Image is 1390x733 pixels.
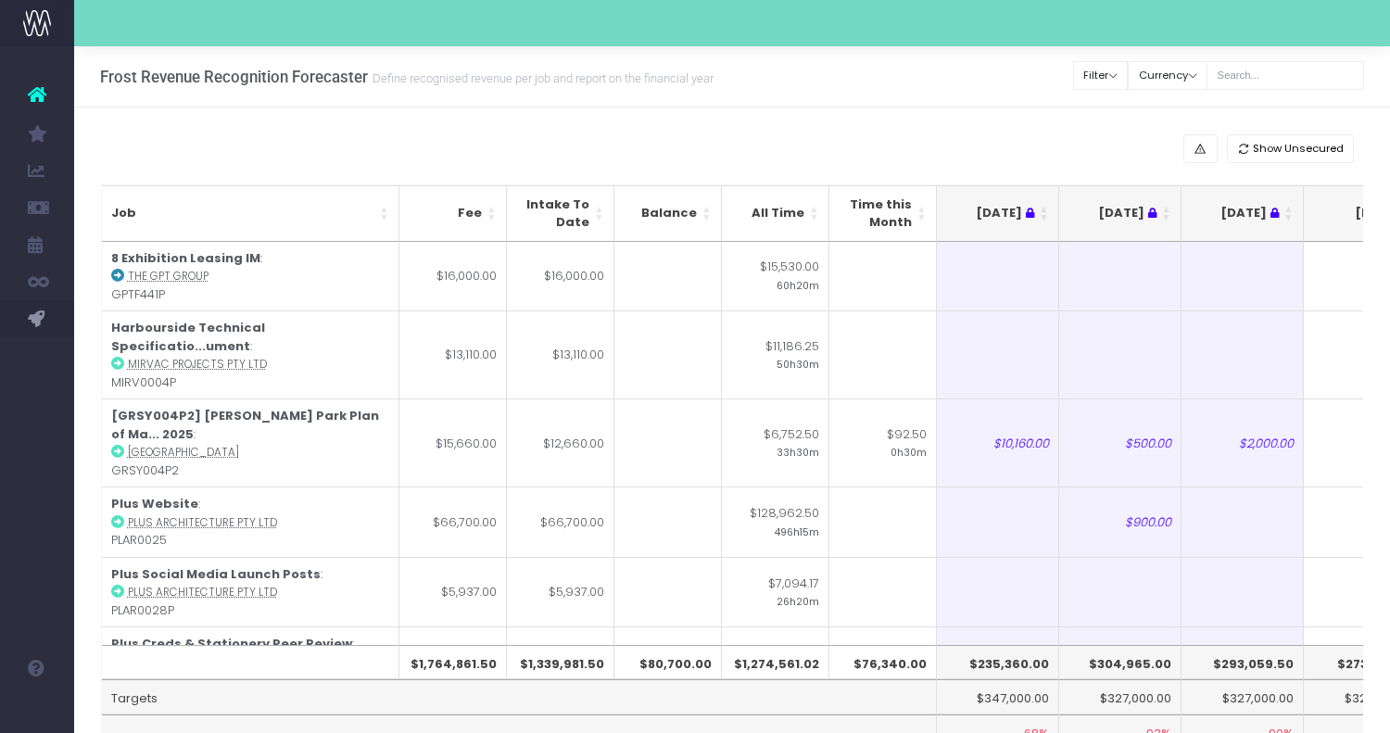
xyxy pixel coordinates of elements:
th: Intake To Date: activate to sort column ascending [507,185,614,242]
button: Filter [1073,61,1129,90]
td: : MIRV0004P [102,310,399,398]
small: Define recognised revenue per job and report on the financial year [368,68,714,86]
th: $235,360.00 [937,645,1059,680]
td: $2,000.00 [1181,398,1304,487]
td: : GPTF441P [102,242,399,311]
th: $304,965.00 [1059,645,1181,680]
td: $327,000.00 [1059,679,1181,714]
strong: Harbourside Technical Specificatio...ument [111,319,265,355]
th: $1,339,981.50 [507,645,614,680]
small: 0h30m [891,443,927,460]
th: All Time: activate to sort column ascending [722,185,829,242]
td: $10,160.00 [937,398,1059,487]
strong: Plus Social Media Launch Posts [111,565,321,583]
th: $1,274,561.02 [722,645,829,680]
td: $4,177.50 [722,626,829,697]
td: $5,937.00 [507,626,614,697]
small: 496h15m [775,523,819,539]
td: $5,937.00 [399,557,507,627]
td: $500.00 [1059,398,1181,487]
span: Show Unsecured [1253,141,1344,157]
td: $5,937.00 [507,557,614,627]
small: 60h20m [777,276,819,293]
th: $76,340.00 [829,645,937,680]
strong: Plus Creds & Stationery Peer Review [111,635,352,652]
th: Balance: activate to sort column ascending [614,185,722,242]
td: $66,700.00 [399,487,507,557]
td: $13,110.00 [507,310,614,398]
input: Search... [1207,61,1364,90]
td: $900.00 [1059,487,1181,557]
small: 26h20m [777,592,819,609]
th: Fee: activate to sort column ascending [399,185,507,242]
th: $293,059.50 [1181,645,1304,680]
td: : PLAR0029P [102,626,399,697]
td: $6,752.50 [722,398,829,487]
td: $13,110.00 [399,310,507,398]
abbr: The GPT Group [128,269,208,284]
h3: Frost Revenue Recognition Forecaster [100,68,714,86]
td: $5,937.00 [1181,626,1304,697]
td: $16,000.00 [507,242,614,311]
strong: 8 Exhibition Leasing IM [111,249,260,267]
th: Job: activate to sort column ascending [102,185,399,242]
th: $80,700.00 [614,645,722,680]
td: $128,962.50 [722,487,829,557]
th: Aug 25 : activate to sort column ascending [1181,185,1304,242]
strong: Plus Website [111,495,198,512]
td: $66,700.00 [507,487,614,557]
td: Targets [102,679,937,714]
td: $92.50 [829,398,937,487]
td: : GRSY004P2 [102,398,399,487]
td: $5,937.00 [399,626,507,697]
td: $7,094.17 [722,557,829,627]
td: $347,000.00 [937,679,1059,714]
td: $11,186.25 [722,310,829,398]
button: Currency [1128,61,1207,90]
th: $1,764,861.50 [399,645,507,680]
th: Jul 25 : activate to sort column ascending [1059,185,1181,242]
td: $16,000.00 [399,242,507,311]
small: 33h30m [777,443,819,460]
abbr: Plus Architecture Pty Ltd [128,585,277,600]
button: Show Unsecured [1227,134,1355,163]
strong: [GRSY004P2] [PERSON_NAME] Park Plan of Ma... 2025 [111,407,379,443]
td: $327,000.00 [1181,679,1304,714]
abbr: Mirvac Projects Pty Ltd [128,357,267,372]
abbr: Greater Sydney Parklands [128,445,239,460]
td: $12,660.00 [507,398,614,487]
th: Jun 25 : activate to sort column ascending [937,185,1059,242]
td: $15,660.00 [399,398,507,487]
td: $15,530.00 [722,242,829,311]
td: : PLAR0025 [102,487,399,557]
img: images/default_profile_image.png [23,696,51,724]
th: Time this Month: activate to sort column ascending [829,185,937,242]
abbr: Plus Architecture Pty Ltd [128,515,277,530]
small: 50h30m [777,355,819,372]
td: : PLAR0028P [102,557,399,627]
